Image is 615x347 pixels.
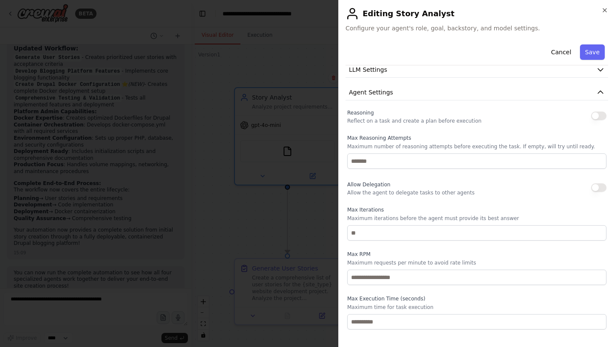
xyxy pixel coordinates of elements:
[347,118,481,124] p: Reflect on a task and create a plan before execution
[580,44,605,60] button: Save
[347,251,606,258] label: Max RPM
[347,215,606,222] p: Maximum iterations before the agent must provide its best answer
[349,88,393,97] span: Agent Settings
[546,44,576,60] button: Cancel
[346,85,608,100] button: Agent Settings
[347,135,606,141] label: Max Reasoning Attempts
[347,206,606,213] label: Max Iterations
[347,304,606,311] p: Maximum time for task execution
[347,295,606,302] label: Max Execution Time (seconds)
[347,259,606,266] p: Maximum requests per minute to avoid rate limits
[349,65,387,74] span: LLM Settings
[347,189,474,196] p: Allow the agent to delegate tasks to other agents
[347,143,606,150] p: Maximum number of reasoning attempts before executing the task. If empty, will try until ready.
[346,24,608,32] span: Configure your agent's role, goal, backstory, and model settings.
[347,110,374,116] span: Reasoning
[346,62,608,78] button: LLM Settings
[347,182,390,188] span: Allow Delegation
[346,7,608,21] h2: Editing Story Analyst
